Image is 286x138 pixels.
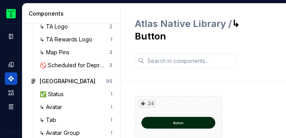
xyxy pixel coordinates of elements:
[110,91,112,97] div: 1
[110,130,112,136] div: 1
[40,90,67,98] div: ✅ Status
[106,78,112,84] div: 95
[5,86,17,99] a: Assets
[110,36,112,43] div: 1
[5,58,17,71] a: Design tokens
[6,9,16,18] img: 0ed0e8b8-9446-497d-bad0-376821b19aa5.png
[5,72,17,85] a: Components
[37,59,115,72] a: 🚫 Scheduled for Deprecation3
[144,54,237,68] input: Search in components...
[135,18,232,29] span: Atlas Native Library /
[138,100,156,108] div: 24
[40,129,83,137] div: ↳ Avatar Group
[40,116,59,124] div: ↳ Tab
[109,62,112,68] div: 3
[40,77,95,85] div: [GEOGRAPHIC_DATA]
[109,23,112,30] div: 2
[5,30,17,43] a: Documentation
[110,104,112,110] div: 1
[37,101,115,113] a: ↳ Avatar1
[40,36,95,43] div: ↳ TA Rewards Logo
[110,117,112,123] div: 1
[109,49,112,56] div: 3
[37,20,115,33] a: ↳ TA Logo2
[40,23,71,30] div: ↳ TA Logo
[27,75,115,88] a: [GEOGRAPHIC_DATA]95
[37,46,115,59] a: ↳ Map Pins3
[135,18,272,43] h2: ↳ Button
[37,88,115,100] a: ✅ Status1
[40,48,73,56] div: ↳ Map Pins
[40,103,65,111] div: ↳ Avatar
[37,33,115,46] a: ↳ TA Rewards Logo1
[40,61,109,69] div: 🚫 Scheduled for Deprecation
[37,114,115,126] a: ↳ Tab1
[5,100,17,113] a: Storybook stories
[29,10,117,18] div: Components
